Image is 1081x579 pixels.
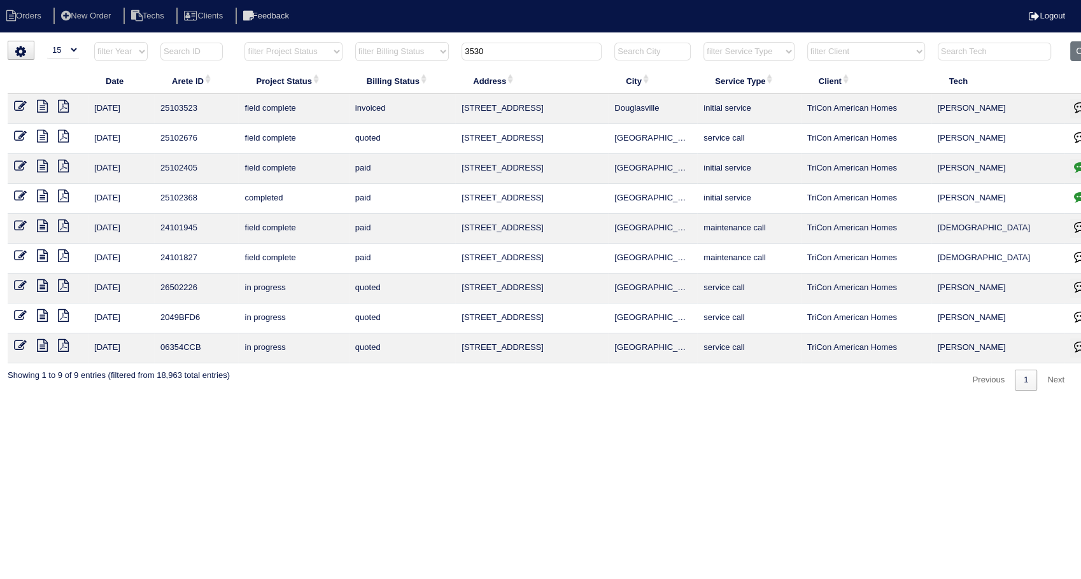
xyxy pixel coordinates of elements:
td: field complete [238,154,348,184]
td: [STREET_ADDRESS] [455,124,608,154]
td: [GEOGRAPHIC_DATA] [608,303,697,333]
td: 24101945 [154,214,238,244]
td: quoted [349,303,455,333]
td: TriCon American Homes [801,244,931,274]
td: [GEOGRAPHIC_DATA] [608,244,697,274]
td: TriCon American Homes [801,214,931,244]
td: field complete [238,244,348,274]
td: service call [697,333,800,363]
li: Feedback [236,8,299,25]
td: [PERSON_NAME] [931,274,1064,303]
td: TriCon American Homes [801,94,931,124]
td: 2049BFD6 [154,303,238,333]
td: in progress [238,274,348,303]
td: service call [697,303,800,333]
input: Search City [614,43,691,60]
td: [STREET_ADDRESS] [455,214,608,244]
td: service call [697,124,800,154]
td: [DATE] [88,244,154,274]
td: [STREET_ADDRESS] [455,154,608,184]
td: field complete [238,94,348,124]
input: Search Tech [938,43,1051,60]
td: completed [238,184,348,214]
td: 26502226 [154,274,238,303]
td: initial service [697,184,800,214]
td: quoted [349,333,455,363]
td: field complete [238,214,348,244]
td: paid [349,154,455,184]
td: TriCon American Homes [801,154,931,184]
td: paid [349,184,455,214]
td: service call [697,274,800,303]
td: TriCon American Homes [801,124,931,154]
div: Showing 1 to 9 of 9 entries (filtered from 18,963 total entries) [8,363,230,381]
li: Clients [176,8,233,25]
td: [GEOGRAPHIC_DATA] [608,154,697,184]
td: [GEOGRAPHIC_DATA] [608,333,697,363]
th: City: activate to sort column ascending [608,67,697,94]
td: [GEOGRAPHIC_DATA] [608,274,697,303]
td: in progress [238,303,348,333]
li: Techs [124,8,174,25]
li: New Order [53,8,121,25]
td: [GEOGRAPHIC_DATA] [608,184,697,214]
td: [STREET_ADDRESS] [455,94,608,124]
td: [STREET_ADDRESS] [455,274,608,303]
td: [PERSON_NAME] [931,184,1064,214]
a: Techs [124,11,174,20]
a: Logout [1029,11,1065,20]
td: [DATE] [88,274,154,303]
td: TriCon American Homes [801,184,931,214]
td: 24101827 [154,244,238,274]
th: Client: activate to sort column ascending [801,67,931,94]
td: field complete [238,124,348,154]
input: Search Address [462,43,602,60]
td: [DEMOGRAPHIC_DATA] [931,244,1064,274]
td: 06354CCB [154,333,238,363]
td: initial service [697,154,800,184]
td: 25102405 [154,154,238,184]
td: [PERSON_NAME] [931,124,1064,154]
td: [PERSON_NAME] [931,303,1064,333]
td: 25102676 [154,124,238,154]
td: [PERSON_NAME] [931,154,1064,184]
td: invoiced [349,94,455,124]
td: [STREET_ADDRESS] [455,333,608,363]
td: [DATE] [88,94,154,124]
td: quoted [349,124,455,154]
td: [DATE] [88,303,154,333]
td: paid [349,244,455,274]
th: Service Type: activate to sort column ascending [697,67,800,94]
th: Tech [931,67,1064,94]
td: [DATE] [88,214,154,244]
a: Previous [963,370,1014,391]
td: [STREET_ADDRESS] [455,184,608,214]
input: Search ID [160,43,223,60]
th: Date [88,67,154,94]
td: TriCon American Homes [801,333,931,363]
td: [GEOGRAPHIC_DATA] [608,214,697,244]
a: New Order [53,11,121,20]
th: Address: activate to sort column ascending [455,67,608,94]
td: [DATE] [88,124,154,154]
td: quoted [349,274,455,303]
td: TriCon American Homes [801,274,931,303]
td: [PERSON_NAME] [931,333,1064,363]
th: Project Status: activate to sort column ascending [238,67,348,94]
th: Billing Status: activate to sort column ascending [349,67,455,94]
td: [DATE] [88,154,154,184]
td: in progress [238,333,348,363]
a: Next [1038,370,1073,391]
td: initial service [697,94,800,124]
td: [GEOGRAPHIC_DATA] [608,124,697,154]
td: 25102368 [154,184,238,214]
td: TriCon American Homes [801,303,931,333]
a: 1 [1015,370,1037,391]
td: [STREET_ADDRESS] [455,244,608,274]
td: [DATE] [88,333,154,363]
td: 25103523 [154,94,238,124]
td: paid [349,214,455,244]
td: Douglasville [608,94,697,124]
td: maintenance call [697,244,800,274]
td: [DEMOGRAPHIC_DATA] [931,214,1064,244]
